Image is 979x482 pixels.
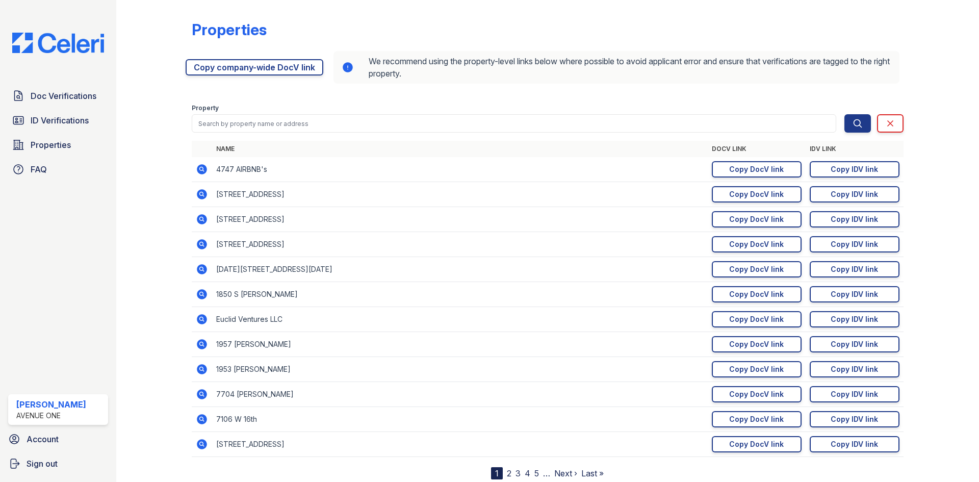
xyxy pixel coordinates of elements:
a: Copy DocV link [712,286,802,302]
div: Copy DocV link [729,189,784,199]
a: Sign out [4,453,112,474]
a: Copy DocV link [712,186,802,202]
a: Copy IDV link [810,386,899,402]
a: Copy DocV link [712,261,802,277]
div: Copy DocV link [729,264,784,274]
td: 1957 [PERSON_NAME] [212,332,708,357]
a: FAQ [8,159,108,180]
td: 1850 S [PERSON_NAME] [212,282,708,307]
td: Euclid Ventures LLC [212,307,708,332]
span: Properties [31,139,71,151]
div: Avenue One [16,411,86,421]
span: ID Verifications [31,114,89,126]
span: … [543,467,550,479]
div: Copy IDV link [831,364,878,374]
th: DocV Link [708,141,806,157]
a: Copy IDV link [810,436,899,452]
a: Properties [8,135,108,155]
td: 4747 AIRBNB's [212,157,708,182]
a: ID Verifications [8,110,108,131]
a: Last » [581,468,604,478]
a: Copy IDV link [810,211,899,227]
div: Copy IDV link [831,389,878,399]
label: Property [192,104,219,112]
a: 4 [525,468,530,478]
div: 1 [491,467,503,479]
div: We recommend using the property-level links below where possible to avoid applicant error and ens... [333,51,899,84]
a: Copy IDV link [810,361,899,377]
a: Copy IDV link [810,286,899,302]
div: Copy DocV link [729,164,784,174]
a: Account [4,429,112,449]
div: Copy IDV link [831,289,878,299]
th: IDV Link [806,141,904,157]
div: Copy IDV link [831,339,878,349]
td: [STREET_ADDRESS] [212,182,708,207]
a: Copy DocV link [712,436,802,452]
a: Copy DocV link [712,211,802,227]
div: Copy IDV link [831,214,878,224]
input: Search by property name or address [192,114,836,133]
td: [STREET_ADDRESS] [212,432,708,457]
span: Doc Verifications [31,90,96,102]
a: Copy DocV link [712,336,802,352]
td: 7704 [PERSON_NAME] [212,382,708,407]
div: Copy DocV link [729,214,784,224]
div: [PERSON_NAME] [16,398,86,411]
a: Copy IDV link [810,336,899,352]
span: Account [27,433,59,445]
a: 3 [516,468,521,478]
a: Copy IDV link [810,411,899,427]
div: Copy DocV link [729,339,784,349]
td: [STREET_ADDRESS] [212,207,708,232]
img: CE_Logo_Blue-a8612792a0a2168367f1c8372b55b34899dd931a85d93a1a3d3e32e68fde9ad4.png [4,33,112,53]
td: [DATE][STREET_ADDRESS][DATE] [212,257,708,282]
div: Copy IDV link [831,314,878,324]
a: Copy DocV link [712,386,802,402]
div: Copy IDV link [831,264,878,274]
td: [STREET_ADDRESS] [212,232,708,257]
a: Copy DocV link [712,161,802,177]
div: Copy IDV link [831,189,878,199]
a: Copy IDV link [810,261,899,277]
a: 5 [534,468,539,478]
td: 7106 W 16th [212,407,708,432]
div: Properties [192,20,267,39]
div: Copy DocV link [729,389,784,399]
a: 2 [507,468,511,478]
a: Copy DocV link [712,361,802,377]
a: Copy IDV link [810,236,899,252]
div: Copy DocV link [729,239,784,249]
a: Copy IDV link [810,161,899,177]
a: Copy DocV link [712,411,802,427]
span: Sign out [27,458,58,470]
div: Copy IDV link [831,414,878,424]
a: Copy DocV link [712,311,802,327]
a: Next › [554,468,577,478]
a: Copy company-wide DocV link [186,59,323,75]
a: Copy IDV link [810,311,899,327]
div: Copy DocV link [729,289,784,299]
th: Name [212,141,708,157]
a: Copy DocV link [712,236,802,252]
a: Doc Verifications [8,86,108,106]
div: Copy IDV link [831,239,878,249]
span: FAQ [31,163,47,175]
td: 1953 [PERSON_NAME] [212,357,708,382]
div: Copy DocV link [729,414,784,424]
div: Copy IDV link [831,439,878,449]
div: Copy DocV link [729,439,784,449]
a: Copy IDV link [810,186,899,202]
div: Copy DocV link [729,314,784,324]
div: Copy DocV link [729,364,784,374]
div: Copy IDV link [831,164,878,174]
